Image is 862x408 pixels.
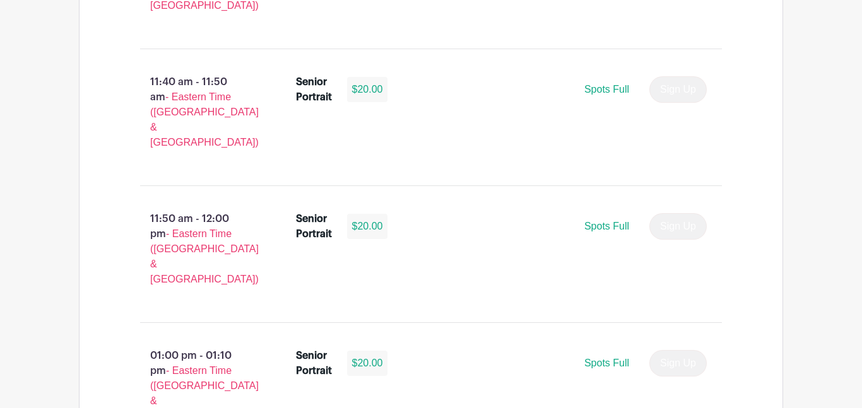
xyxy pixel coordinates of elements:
[347,77,388,102] div: $20.00
[296,348,332,378] div: Senior Portrait
[150,91,259,148] span: - Eastern Time ([GEOGRAPHIC_DATA] & [GEOGRAPHIC_DATA])
[296,74,332,105] div: Senior Portrait
[120,206,276,292] p: 11:50 am - 12:00 pm
[584,358,629,368] span: Spots Full
[347,214,388,239] div: $20.00
[584,221,629,231] span: Spots Full
[296,211,332,242] div: Senior Portrait
[120,69,276,155] p: 11:40 am - 11:50 am
[150,228,259,284] span: - Eastern Time ([GEOGRAPHIC_DATA] & [GEOGRAPHIC_DATA])
[347,351,388,376] div: $20.00
[584,84,629,95] span: Spots Full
